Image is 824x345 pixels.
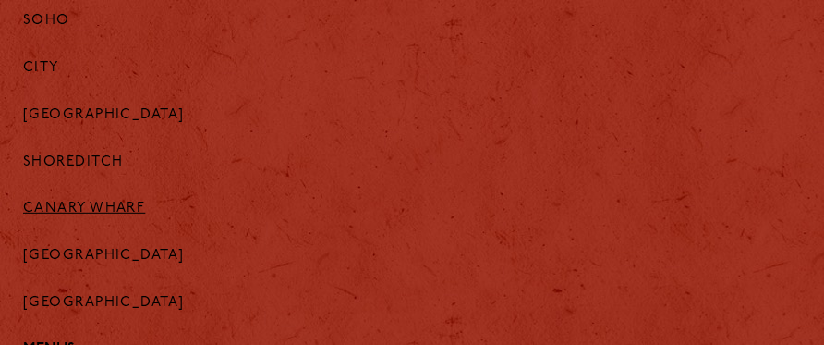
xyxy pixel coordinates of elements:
[23,295,185,312] a: [GEOGRAPHIC_DATA]
[23,13,70,30] a: Soho
[23,107,185,124] a: [GEOGRAPHIC_DATA]
[23,201,145,217] a: Canary Wharf
[23,154,124,171] a: Shoreditch
[23,60,59,77] a: City
[23,248,185,265] a: [GEOGRAPHIC_DATA]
